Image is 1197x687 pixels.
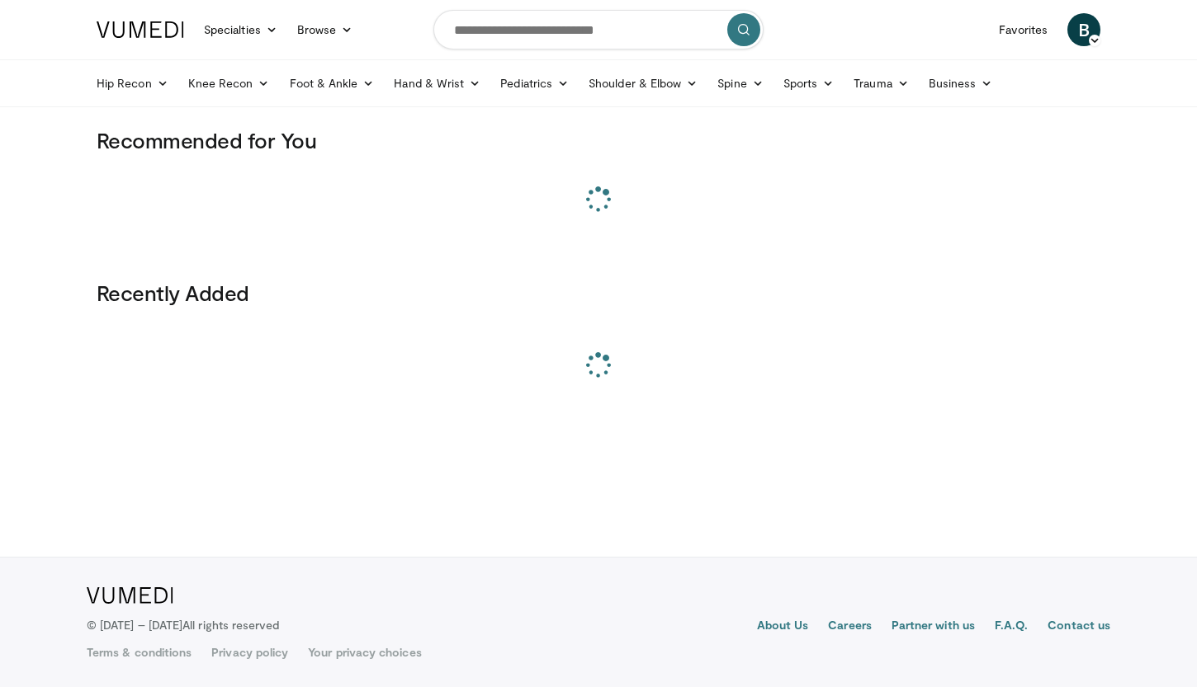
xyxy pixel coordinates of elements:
[97,280,1100,306] h3: Recently Added
[757,617,809,637] a: About Us
[989,13,1057,46] a: Favorites
[87,587,173,604] img: VuMedi Logo
[919,67,1003,100] a: Business
[1048,617,1110,637] a: Contact us
[1067,13,1100,46] a: B
[87,644,192,661] a: Terms & conditions
[194,13,287,46] a: Specialties
[182,618,279,632] span: All rights reserved
[87,617,280,633] p: © [DATE] – [DATE]
[211,644,288,661] a: Privacy policy
[87,67,178,100] a: Hip Recon
[774,67,845,100] a: Sports
[433,10,764,49] input: Search topics, interventions
[995,617,1028,637] a: F.A.Q.
[579,67,707,100] a: Shoulder & Elbow
[707,67,773,100] a: Spine
[308,644,421,661] a: Your privacy choices
[97,127,1100,153] h3: Recommended for You
[892,617,975,637] a: Partner with us
[384,67,490,100] a: Hand & Wrist
[828,617,872,637] a: Careers
[97,21,184,38] img: VuMedi Logo
[178,67,280,100] a: Knee Recon
[287,13,363,46] a: Browse
[280,67,385,100] a: Foot & Ankle
[844,67,919,100] a: Trauma
[490,67,579,100] a: Pediatrics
